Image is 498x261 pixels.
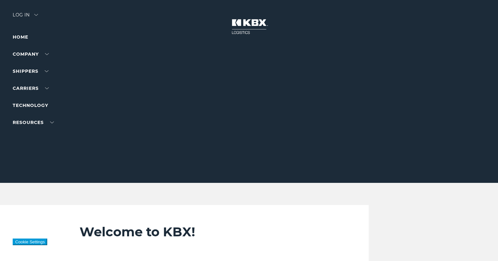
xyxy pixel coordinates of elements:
[13,51,49,57] a: Company
[34,14,38,16] img: arrow
[13,239,47,245] button: Cookie Settings
[225,13,273,40] img: kbx logo
[13,120,54,125] a: RESOURCES
[13,103,48,108] a: Technology
[13,13,38,22] div: Log in
[13,68,49,74] a: SHIPPERS
[80,224,348,240] h2: Welcome to KBX!
[13,85,49,91] a: Carriers
[13,34,28,40] a: Home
